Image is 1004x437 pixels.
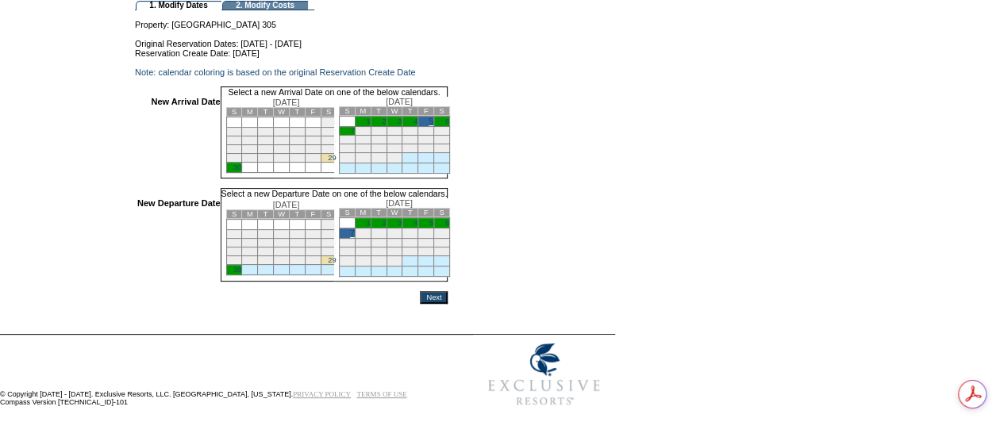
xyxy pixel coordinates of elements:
[226,256,242,265] td: 23
[289,239,305,247] td: 13
[242,256,258,265] td: 24
[289,128,305,136] td: 6
[357,390,407,398] a: TERMS OF USE
[289,154,305,163] td: 27
[414,219,417,227] a: 4
[258,230,274,239] td: 4
[242,239,258,247] td: 10
[258,210,274,219] td: T
[371,228,387,239] td: 9
[429,219,433,227] a: 5
[418,247,434,256] td: 26
[289,108,305,117] td: T
[135,48,448,58] td: Reservation Create Date: [DATE]
[226,247,242,256] td: 16
[402,247,418,256] td: 25
[137,198,221,282] td: New Departure Date
[258,136,274,145] td: 11
[371,256,387,266] td: 30
[135,29,448,48] td: Original Reservation Dates: [DATE] - [DATE]
[339,153,355,163] td: 28
[418,209,434,217] td: F
[355,239,371,247] td: 15
[273,98,300,107] span: [DATE]
[402,127,418,136] td: 11
[371,127,387,136] td: 9
[387,153,402,163] td: 31
[305,154,321,163] td: 28
[402,239,418,247] td: 18
[418,239,434,247] td: 19
[371,247,387,256] td: 23
[258,154,274,163] td: 25
[305,136,321,145] td: 14
[226,210,242,219] td: S
[328,256,336,264] a: 29
[226,108,242,117] td: S
[242,230,258,239] td: 3
[382,219,386,227] a: 2
[258,239,274,247] td: 11
[289,247,305,256] td: 20
[387,209,402,217] td: W
[321,220,337,230] td: 1
[387,256,402,266] td: 31
[321,145,337,154] td: 22
[274,247,290,256] td: 19
[136,1,221,10] td: 1. Modify Dates
[387,247,402,256] td: 24
[135,67,448,77] td: Note: calendar coloring is based on the original Reservation Create Date
[305,128,321,136] td: 7
[273,200,300,209] span: [DATE]
[135,10,448,29] td: Property: [GEOGRAPHIC_DATA] 305
[339,144,355,153] td: 21
[328,154,336,162] a: 29
[473,335,615,414] img: Exclusive Resorts
[434,136,450,144] td: 20
[355,209,371,217] td: M
[434,107,450,116] td: S
[321,117,337,128] td: 1
[339,107,355,116] td: S
[355,107,371,116] td: M
[258,108,274,117] td: T
[274,210,290,219] td: W
[445,219,449,227] a: 6
[321,108,337,117] td: S
[355,153,371,163] td: 29
[382,117,386,125] a: 2
[274,239,290,247] td: 12
[258,256,274,265] td: 25
[418,136,434,144] td: 19
[226,230,242,239] td: 2
[221,188,448,198] td: Select a new Departure Date on one of the below calendars.
[321,239,337,247] td: 15
[371,144,387,153] td: 23
[321,128,337,136] td: 8
[434,209,450,217] td: S
[355,247,371,256] td: 22
[289,230,305,239] td: 6
[366,117,370,125] a: 1
[242,108,258,117] td: M
[355,228,371,239] td: 8
[242,247,258,256] td: 17
[402,209,418,217] td: T
[226,145,242,154] td: 16
[289,256,305,265] td: 27
[429,117,433,126] a: 5
[321,247,337,256] td: 22
[355,256,371,266] td: 29
[371,209,387,217] td: T
[242,154,258,163] td: 24
[321,136,337,145] td: 15
[242,136,258,145] td: 10
[274,154,290,163] td: 26
[226,154,242,163] td: 23
[402,136,418,144] td: 18
[350,228,355,238] a: 7
[289,145,305,154] td: 20
[274,108,290,117] td: W
[387,239,402,247] td: 17
[258,247,274,256] td: 18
